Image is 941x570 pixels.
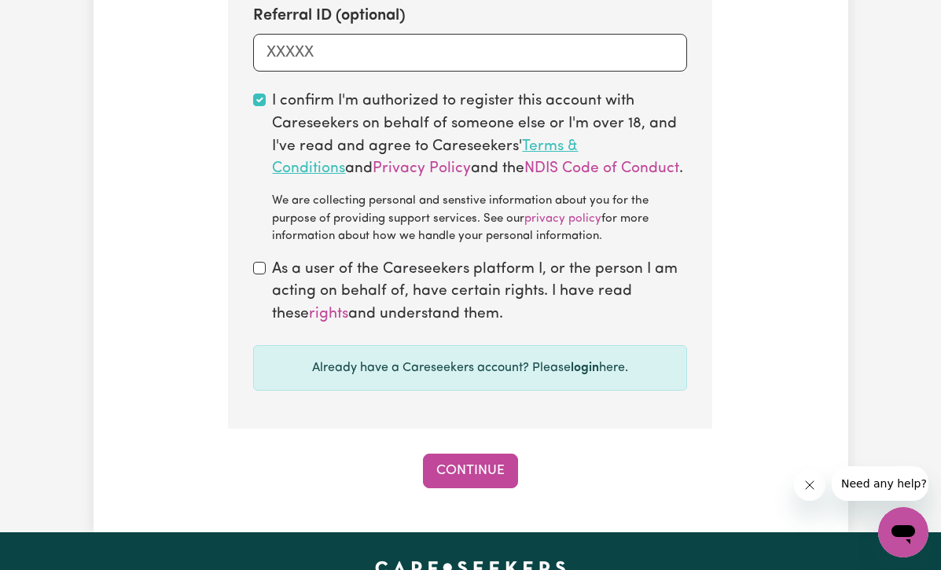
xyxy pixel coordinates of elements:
div: We are collecting personal and senstive information about you for the purpose of providing suppor... [272,193,687,246]
label: Referral ID (optional) [253,4,406,28]
iframe: Close message [794,469,825,501]
label: I confirm I'm authorized to register this account with Careseekers on behalf of someone else or I... [272,90,687,246]
a: login [571,362,599,374]
a: privacy policy [524,213,601,225]
a: NDIS Code of Conduct [524,161,679,176]
a: rights [309,307,348,322]
iframe: Button to launch messaging window [878,507,928,557]
button: Continue [423,454,518,488]
label: As a user of the Careseekers platform I, or the person I am acting on behalf of, have certain rig... [272,259,687,326]
a: Privacy Policy [373,161,471,176]
iframe: Message from company [832,466,928,501]
input: XXXXX [253,34,687,72]
div: Already have a Careseekers account? Please here. [253,345,687,391]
